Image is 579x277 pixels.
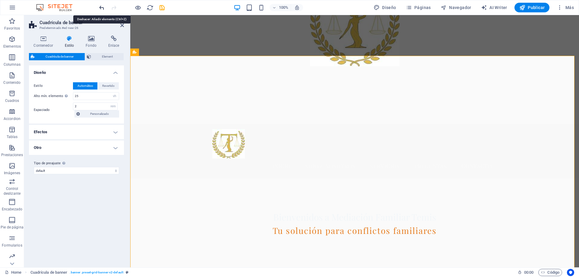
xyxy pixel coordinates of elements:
span: Páginas [406,5,431,11]
h4: Otro [29,140,124,155]
button: undo [98,4,105,11]
p: Favoritos [4,26,20,31]
button: Código [538,269,562,276]
p: Elementos [3,44,21,49]
label: Estilo [34,82,73,90]
img: logo [17,175,30,180]
img: Facebook [2,75,25,80]
img: Apple [2,88,17,93]
button: save [158,4,166,11]
span: Diseño [374,5,396,11]
h4: Efectos [29,125,124,139]
p: Imágenes [4,171,20,175]
span: Automático [78,82,93,90]
h4: Fondo [81,36,104,48]
p: Tablas [7,134,18,139]
span: Regístrate ahora [2,59,32,63]
div: Diseño (Ctrl+Alt+Y) [371,3,399,12]
span: Iniciar sesión [2,49,26,53]
h6: 100% [279,4,288,11]
button: Element [85,53,124,60]
span: Navegador [441,5,471,11]
i: Guardar (Ctrl+S) [159,4,166,11]
i: Volver a cargar página [147,4,153,11]
label: Espaciado [34,106,73,114]
span: Código [541,269,559,276]
h3: Predeterminado #ed-new-26 [40,25,112,31]
h4: Diseño [29,65,124,76]
span: Regístrate con Email [17,82,55,86]
button: Usercentrics [567,269,574,276]
p: Cuadros [5,98,19,103]
span: Ver ahorros [2,39,23,43]
p: Formularios [2,243,22,248]
img: Google [2,68,20,73]
button: AI Writer [479,3,510,12]
button: Publicar [514,3,550,12]
label: Alto mín. elemento [34,94,73,98]
img: arrow [2,236,17,241]
button: Automático [73,82,97,90]
span: Más [557,5,574,11]
span: cashback [55,37,73,42]
button: Más [554,3,576,12]
span: AI Writer [481,5,507,11]
span: Regístrate con Google [20,68,60,73]
button: Navegador [438,3,474,12]
span: . banner .preset-grid-banner-v2-default [70,269,123,276]
h2: Cuadrícula de banner [40,20,124,25]
button: Personalizado [74,110,119,118]
span: Haz clic para seleccionar y doble clic para editar [30,269,68,276]
p: Accordion [4,116,21,121]
button: Diseño [371,3,399,12]
span: Regístrate con Apple [17,88,55,93]
nav: breadcrumb [30,269,128,276]
span: 00 00 [524,269,533,276]
p: Prestaciones [1,153,23,157]
button: Revertido [98,82,119,90]
p: Columnas [4,62,21,67]
p: Encabezado [2,207,22,212]
span: Publicar [519,5,545,11]
h4: Contenedor [29,36,60,48]
p: Pie de página [1,225,23,230]
img: Editor Logo [35,4,80,11]
i: Este elemento es un preajuste personalizable [126,271,128,274]
button: Cuadrícula de banner [29,53,85,60]
span: Personalizado [82,110,117,118]
h6: Tiempo de la sesión [518,269,534,276]
span: Revertido [102,82,115,90]
img: Email [2,82,17,87]
button: Páginas [403,3,433,12]
h4: Estilo [60,36,81,48]
span: Regístrate con Facebook [25,75,70,80]
span: Element [93,53,122,60]
span: Regístrate ahora [2,49,32,53]
h4: Enlace [103,36,124,48]
button: reload [146,4,153,11]
span: Cuadrícula de banner [36,53,83,60]
span: : [528,270,529,275]
button: 100% [270,4,291,11]
a: Haz clic para cancelar la selección y doble clic para abrir páginas [5,269,21,276]
i: Al redimensionar, ajustar el nivel de zoom automáticamente para ajustarse al dispositivo elegido. [294,5,300,10]
button: Haz clic para salir del modo de previsualización y seguir editando [134,4,141,11]
p: Contenido [3,80,21,85]
label: Tipo de preajuste [34,160,119,167]
div: ​​​ [82,187,367,207]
